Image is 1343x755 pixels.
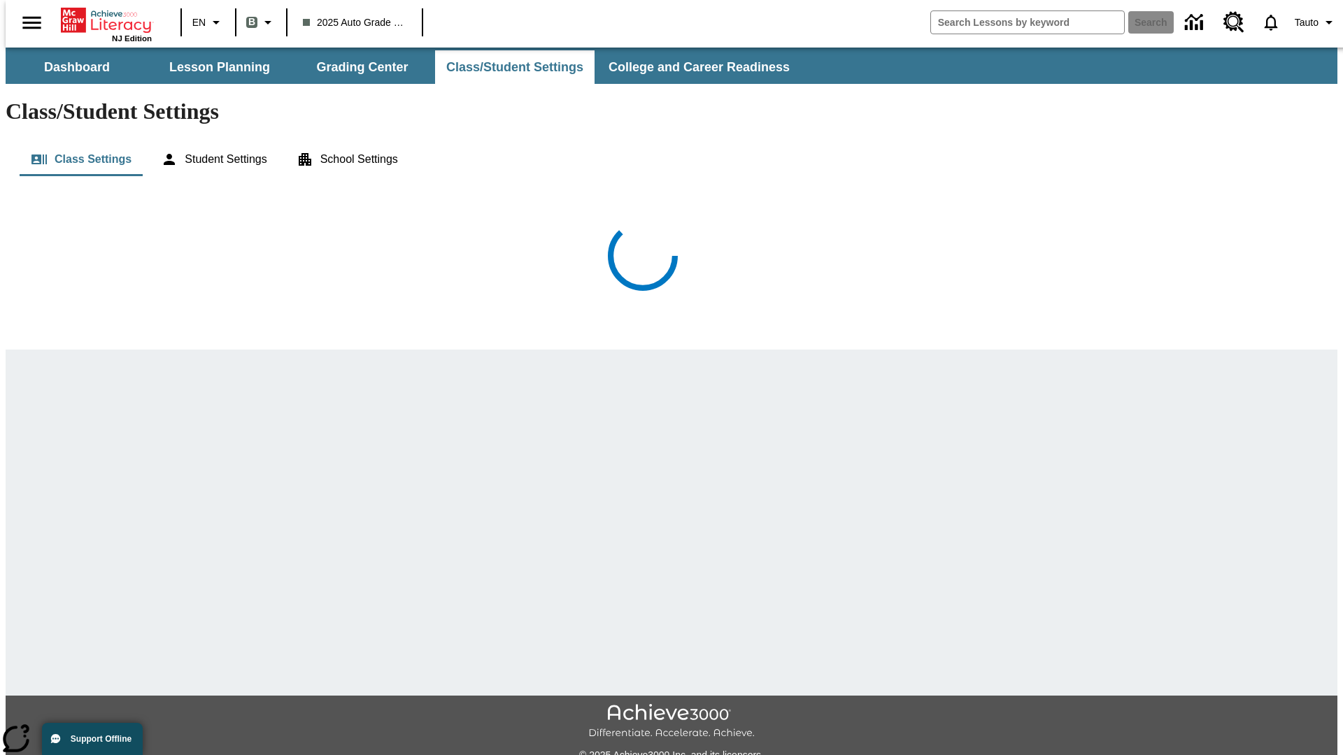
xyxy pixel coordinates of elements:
a: Data Center [1177,3,1215,42]
span: B [248,13,255,31]
span: Tauto [1295,15,1319,30]
div: SubNavbar [6,50,802,84]
button: Student Settings [150,143,278,176]
span: 2025 Auto Grade 1 B [303,15,406,30]
div: Class/Student Settings [20,143,1323,176]
button: Language: EN, Select a language [186,10,231,35]
span: Support Offline [71,734,132,744]
button: Profile/Settings [1289,10,1343,35]
div: SubNavbar [6,48,1337,84]
div: Home [61,5,152,43]
button: Dashboard [7,50,147,84]
span: NJ Edition [112,34,152,43]
img: Achieve3000 Differentiate Accelerate Achieve [588,704,755,740]
input: search field [931,11,1124,34]
span: EN [192,15,206,30]
button: Support Offline [42,723,143,755]
button: School Settings [285,143,409,176]
button: College and Career Readiness [597,50,801,84]
button: Boost Class color is gray green. Change class color [241,10,282,35]
button: Open side menu [11,2,52,43]
button: Grading Center [292,50,432,84]
a: Resource Center, Will open in new tab [1215,3,1253,41]
a: Home [61,6,152,34]
a: Notifications [1253,4,1289,41]
button: Lesson Planning [150,50,290,84]
h1: Class/Student Settings [6,99,1337,124]
button: Class/Student Settings [435,50,595,84]
button: Class Settings [20,143,143,176]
